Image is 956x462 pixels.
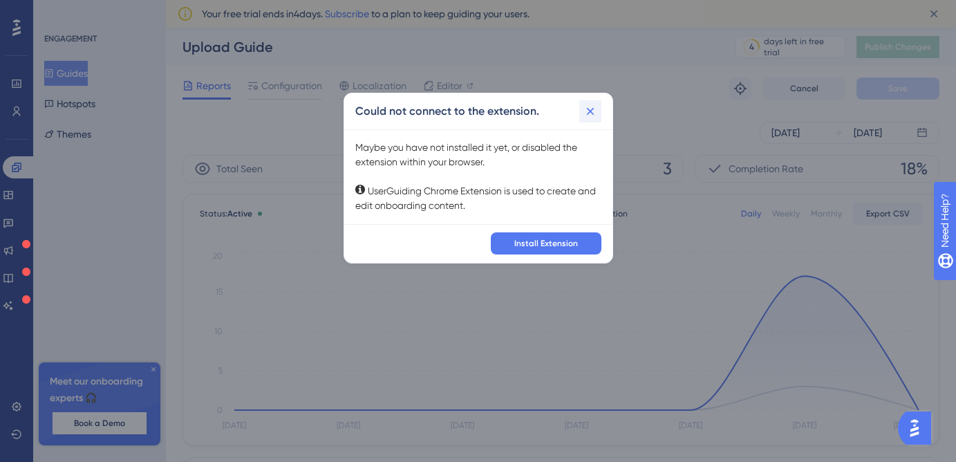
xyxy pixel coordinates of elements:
span: Need Help? [32,3,86,20]
iframe: UserGuiding AI Assistant Launcher [898,407,939,449]
span: Install Extension [514,238,578,249]
div: Maybe you have not installed it yet, or disabled the extension within your browser. UserGuiding C... [355,140,601,213]
h2: Could not connect to the extension. [355,103,539,120]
